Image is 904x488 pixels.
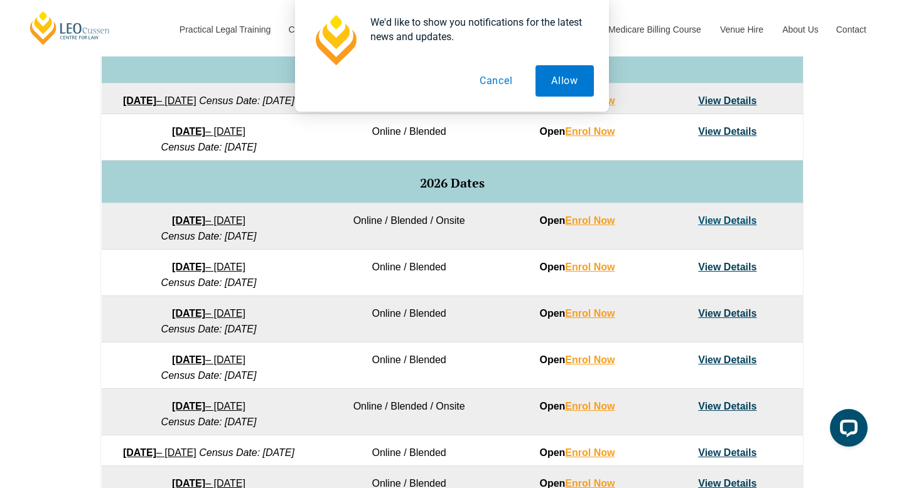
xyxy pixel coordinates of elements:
[172,126,245,137] a: [DATE]– [DATE]
[565,308,615,319] a: Enrol Now
[161,142,257,152] em: Census Date: [DATE]
[172,126,205,137] strong: [DATE]
[172,262,205,272] strong: [DATE]
[464,65,529,97] button: Cancel
[698,262,756,272] a: View Details
[565,447,615,458] a: Enrol Now
[172,308,205,319] strong: [DATE]
[161,231,257,241] em: Census Date: [DATE]
[360,15,594,44] div: We'd like to show you notifications for the latest news and updates.
[316,114,502,161] td: Online / Blended
[698,215,756,226] a: View Details
[539,215,615,226] strong: Open
[539,308,615,319] strong: Open
[123,447,156,458] strong: [DATE]
[172,354,205,365] strong: [DATE]
[316,389,502,435] td: Online / Blended / Onsite
[310,15,360,65] img: notification icon
[698,401,756,411] a: View Details
[172,262,245,272] a: [DATE]– [DATE]
[539,447,615,458] strong: Open
[316,296,502,342] td: Online / Blended
[565,126,615,137] a: Enrol Now
[539,354,615,365] strong: Open
[535,65,594,97] button: Allow
[698,308,756,319] a: View Details
[539,262,615,272] strong: Open
[123,447,196,458] a: [DATE]– [DATE]
[565,354,615,365] a: Enrol Now
[698,447,756,458] a: View Details
[161,416,257,427] em: Census Date: [DATE]
[172,401,205,411] strong: [DATE]
[316,342,502,389] td: Online / Blended
[420,174,485,191] span: 2026 Dates
[820,404,873,457] iframe: LiveChat chat widget
[539,126,615,137] strong: Open
[161,324,257,334] em: Census Date: [DATE]
[565,401,615,411] a: Enrol Now
[698,354,756,365] a: View Details
[316,203,502,250] td: Online / Blended / Onsite
[698,126,756,137] a: View Details
[172,401,245,411] a: [DATE]– [DATE]
[172,215,205,226] strong: [DATE]
[172,308,245,319] a: [DATE]– [DATE]
[565,262,615,272] a: Enrol Now
[199,447,294,458] em: Census Date: [DATE]
[161,370,257,381] em: Census Date: [DATE]
[316,250,502,296] td: Online / Blended
[316,435,502,466] td: Online / Blended
[565,215,615,226] a: Enrol Now
[172,215,245,226] a: [DATE]– [DATE]
[539,401,615,411] strong: Open
[161,277,257,288] em: Census Date: [DATE]
[172,354,245,365] a: [DATE]– [DATE]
